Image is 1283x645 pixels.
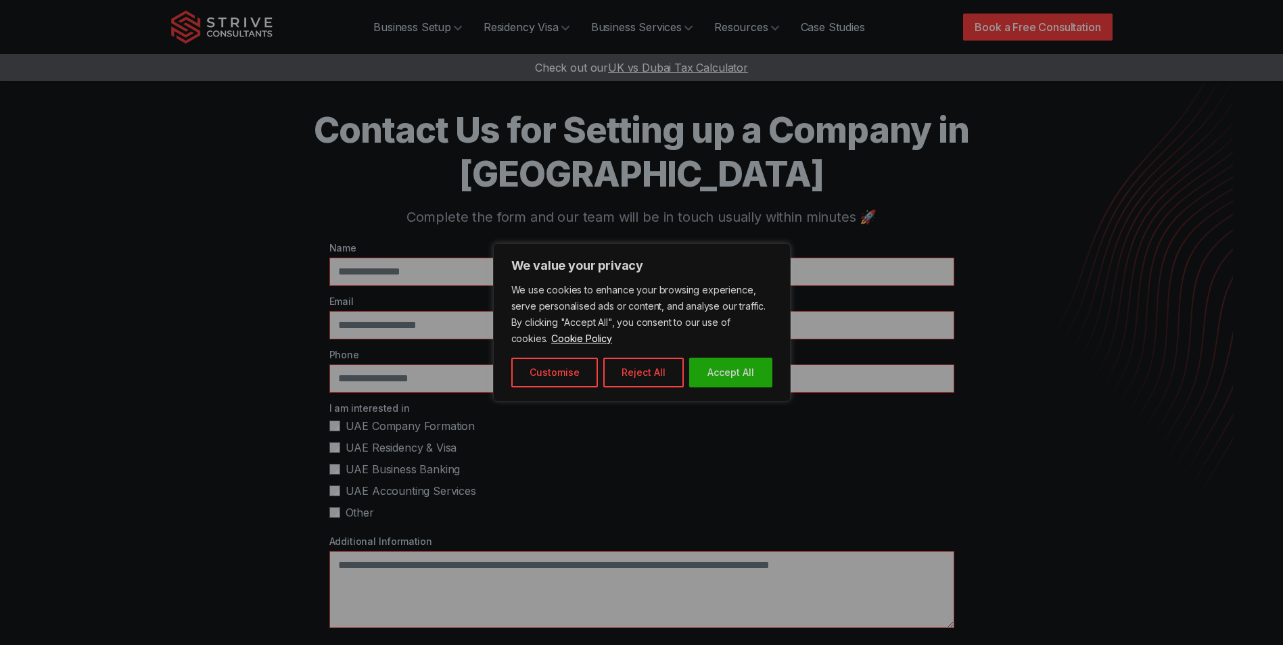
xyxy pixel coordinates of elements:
button: Customise [511,358,598,387]
div: We value your privacy [493,243,791,402]
a: Cookie Policy [551,332,613,345]
button: Reject All [603,358,684,387]
p: We value your privacy [511,258,772,274]
button: Accept All [689,358,772,387]
p: We use cookies to enhance your browsing experience, serve personalised ads or content, and analys... [511,282,772,347]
